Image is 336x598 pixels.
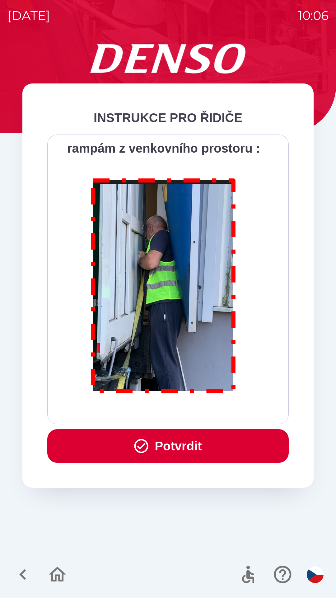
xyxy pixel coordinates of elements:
[47,429,289,463] button: Potvrdit
[47,108,289,127] div: INSTRUKCE PRO ŘIDIČE
[7,6,50,25] p: [DATE]
[22,44,314,74] img: Logo
[307,566,324,583] img: cs flag
[84,170,243,399] img: M8MNayrTL6gAAAABJRU5ErkJggg==
[298,6,329,25] p: 10:06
